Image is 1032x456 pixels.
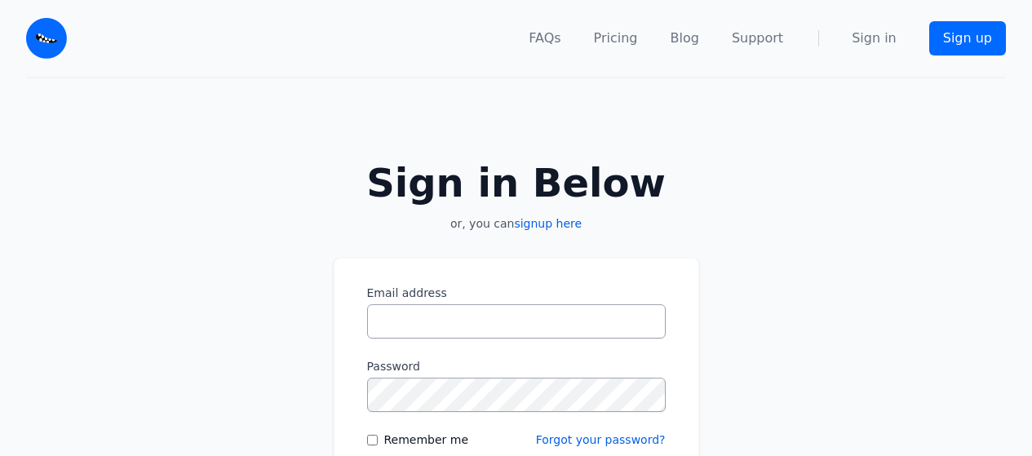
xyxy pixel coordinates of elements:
[26,18,67,59] img: Email Monster
[594,29,638,48] a: Pricing
[514,217,582,230] a: signup here
[334,215,699,232] p: or, you can
[732,29,783,48] a: Support
[536,433,666,446] a: Forgot your password?
[334,163,699,202] h2: Sign in Below
[367,285,666,301] label: Email address
[384,432,469,448] label: Remember me
[929,21,1006,55] a: Sign up
[671,29,699,48] a: Blog
[529,29,560,48] a: FAQs
[367,358,666,374] label: Password
[852,29,897,48] a: Sign in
